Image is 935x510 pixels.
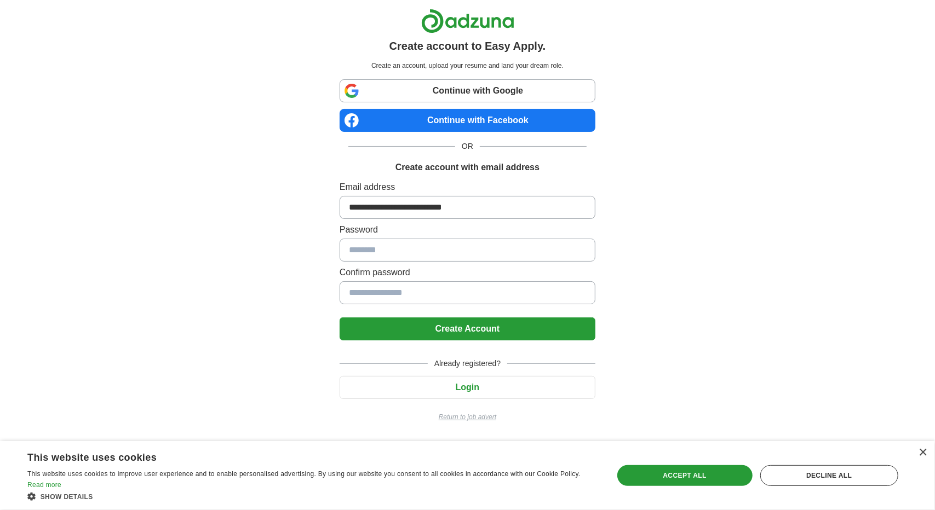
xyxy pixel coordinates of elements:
[389,38,546,54] h1: Create account to Easy Apply.
[340,109,595,132] a: Continue with Facebook
[421,9,514,33] img: Adzuna logo
[340,266,595,279] label: Confirm password
[455,141,480,152] span: OR
[27,491,596,502] div: Show details
[617,465,753,486] div: Accept all
[428,358,507,369] span: Already registered?
[340,412,595,422] a: Return to job advert
[27,470,581,478] span: This website uses cookies to improve user experience and to enable personalised advertising. By u...
[340,223,595,236] label: Password
[27,481,61,489] a: Read more, opens a new window
[340,376,595,399] button: Login
[41,493,93,501] span: Show details
[27,448,569,464] div: This website uses cookies
[340,181,595,194] label: Email address
[342,61,593,71] p: Create an account, upload your resume and land your dream role.
[760,465,898,486] div: Decline all
[919,449,927,457] div: Close
[340,382,595,392] a: Login
[340,79,595,102] a: Continue with Google
[340,317,595,340] button: Create Account
[395,161,540,174] h1: Create account with email address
